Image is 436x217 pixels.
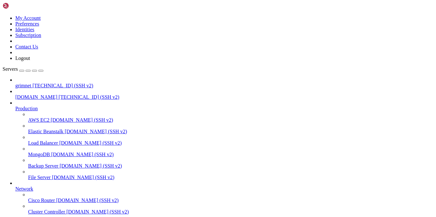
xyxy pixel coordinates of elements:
li: Backup Server [DOMAIN_NAME] (SSH v2) [28,157,433,169]
a: Backup Server [DOMAIN_NAME] (SSH v2) [28,163,433,169]
span: Network [15,186,33,192]
span: [DOMAIN_NAME] (SSH v2) [65,129,127,134]
a: Cisco Router [DOMAIN_NAME] (SSH v2) [28,198,433,203]
li: Cluster Controller [DOMAIN_NAME] (SSH v2) [28,203,433,215]
li: AWS EC2 [DOMAIN_NAME] (SSH v2) [28,112,433,123]
span: [DOMAIN_NAME] (SSH v2) [51,117,113,123]
a: MongoDB [DOMAIN_NAME] (SSH v2) [28,152,433,157]
span: Load Balancer [28,140,58,146]
a: Contact Us [15,44,38,49]
span: [DOMAIN_NAME] (SSH v2) [51,152,114,157]
span: [DOMAIN_NAME] (SSH v2) [59,140,122,146]
span: [DOMAIN_NAME] (SSH v2) [56,198,119,203]
li: Load Balancer [DOMAIN_NAME] (SSH v2) [28,134,433,146]
a: Network [15,186,433,192]
a: Cluster Controller [DOMAIN_NAME] (SSH v2) [28,209,433,215]
span: Production [15,106,38,111]
a: AWS EC2 [DOMAIN_NAME] (SSH v2) [28,117,433,123]
li: Production [15,100,433,180]
a: Logout [15,55,30,61]
li: grimnet [TECHNICAL_ID] (SSH v2) [15,77,433,89]
span: grimnet [15,83,31,88]
span: [TECHNICAL_ID] (SSH v2) [59,94,119,100]
span: Backup Server [28,163,58,169]
span: Cisco Router [28,198,55,203]
span: Cluster Controller [28,209,65,214]
span: File Server [28,175,51,180]
span: [DOMAIN_NAME] (SSH v2) [60,163,122,169]
a: My Account [15,15,41,21]
span: MongoDB [28,152,50,157]
a: File Server [DOMAIN_NAME] (SSH v2) [28,175,433,180]
span: [DOMAIN_NAME] [15,94,57,100]
a: Load Balancer [DOMAIN_NAME] (SSH v2) [28,140,433,146]
a: Subscription [15,33,41,38]
span: [DOMAIN_NAME] (SSH v2) [52,175,115,180]
a: [DOMAIN_NAME] [TECHNICAL_ID] (SSH v2) [15,94,433,100]
a: Servers [3,66,43,72]
li: MongoDB [DOMAIN_NAME] (SSH v2) [28,146,433,157]
li: Cisco Router [DOMAIN_NAME] (SSH v2) [28,192,433,203]
span: Elastic Beanstalk [28,129,64,134]
a: grimnet [TECHNICAL_ID] (SSH v2) [15,83,433,89]
li: [DOMAIN_NAME] [TECHNICAL_ID] (SSH v2) [15,89,433,100]
a: Identities [15,27,34,32]
a: Preferences [15,21,39,26]
img: Shellngn [3,3,39,9]
li: Network [15,180,433,215]
li: Elastic Beanstalk [DOMAIN_NAME] (SSH v2) [28,123,433,134]
li: File Server [DOMAIN_NAME] (SSH v2) [28,169,433,180]
span: [DOMAIN_NAME] (SSH v2) [66,209,129,214]
span: AWS EC2 [28,117,49,123]
span: [TECHNICAL_ID] (SSH v2) [33,83,93,88]
a: Elastic Beanstalk [DOMAIN_NAME] (SSH v2) [28,129,433,134]
a: Production [15,106,433,112]
span: Servers [3,66,18,72]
